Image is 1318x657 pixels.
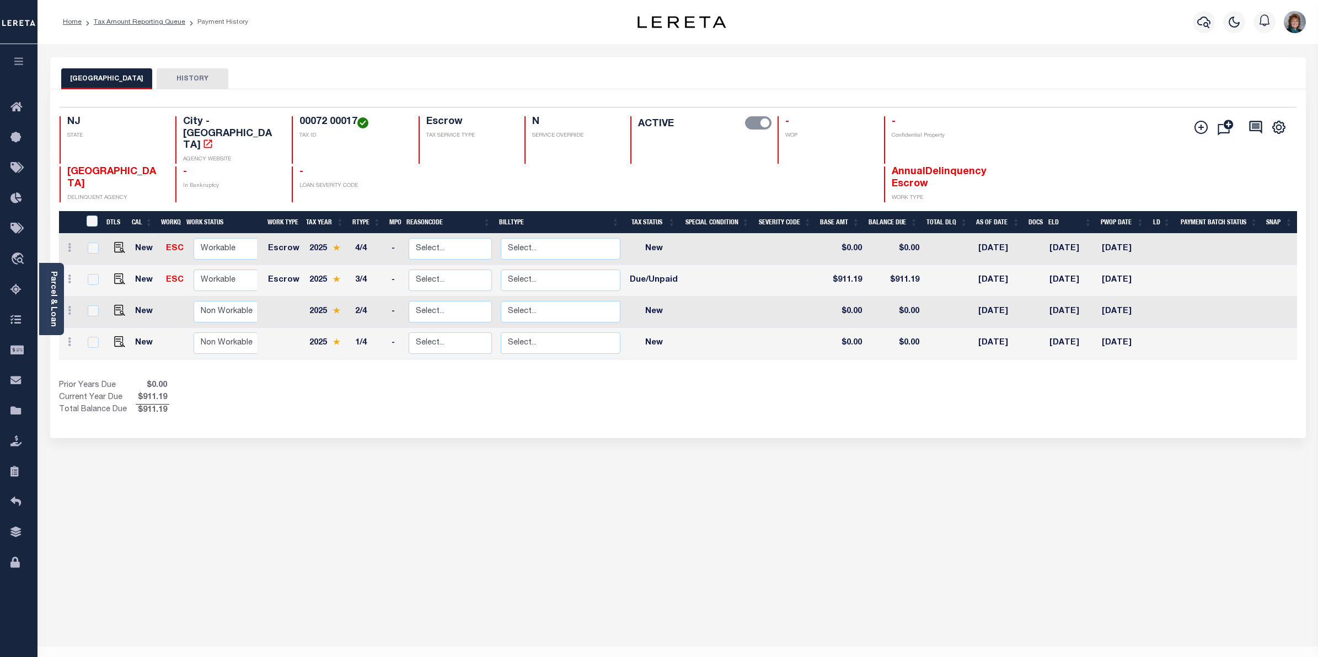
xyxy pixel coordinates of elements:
[426,116,511,128] h4: Escrow
[387,234,404,265] td: -
[1045,328,1097,359] td: [DATE]
[136,405,169,417] span: $911.19
[892,132,987,140] p: Confidential Property
[333,307,340,314] img: Star.svg
[131,297,161,328] td: New
[625,328,683,359] td: New
[333,338,340,346] img: Star.svg
[974,265,1026,297] td: [DATE]
[1148,211,1175,234] th: LD: activate to sort column ascending
[305,265,351,297] td: 2025
[402,211,495,234] th: ReasonCode: activate to sort column ascending
[972,211,1024,234] th: As of Date: activate to sort column ascending
[131,265,161,297] td: New
[351,297,388,328] td: 2/4
[624,211,680,234] th: Tax Status: activate to sort column ascending
[131,234,161,265] td: New
[183,155,278,164] p: AGENCY WEBSITE
[892,194,987,202] p: WORK TYPE
[1045,265,1097,297] td: [DATE]
[1097,265,1149,297] td: [DATE]
[387,328,404,359] td: -
[625,297,683,328] td: New
[532,116,617,128] h4: N
[80,211,103,234] th: &nbsp;
[299,132,405,140] p: TAX ID
[299,167,303,177] span: -
[680,211,754,234] th: Special Condition: activate to sort column ascending
[67,132,163,140] p: STATE
[351,328,388,359] td: 1/4
[299,116,405,128] h4: 00072 00017
[1045,297,1097,328] td: [DATE]
[351,265,388,297] td: 3/4
[818,328,866,359] td: $0.00
[1044,211,1096,234] th: ELD: activate to sort column ascending
[67,194,163,202] p: DELINQUENT AGENCY
[94,19,185,25] a: Tax Amount Reporting Queue
[59,211,80,234] th: &nbsp;&nbsp;&nbsp;&nbsp;&nbsp;&nbsp;&nbsp;&nbsp;&nbsp;&nbsp;
[136,392,169,404] span: $911.19
[351,234,388,265] td: 4/4
[183,182,278,190] p: In Bankruptcy
[67,116,163,128] h4: NJ
[305,234,351,265] td: 2025
[305,297,351,328] td: 2025
[387,297,404,328] td: -
[625,265,683,297] td: Due/Unpaid
[532,132,617,140] p: SERVICE OVERRIDE
[131,328,161,359] td: New
[63,19,82,25] a: Home
[166,276,184,284] a: ESC
[67,167,156,189] span: [GEOGRAPHIC_DATA]
[866,265,924,297] td: $911.19
[299,182,405,190] p: LOAN SEVERITY CODE
[637,16,726,28] img: logo-dark.svg
[10,252,28,267] i: travel_explore
[785,117,789,127] span: -
[818,234,866,265] td: $0.00
[302,211,348,234] th: Tax Year: activate to sort column ascending
[387,265,404,297] td: -
[922,211,972,234] th: Total DLQ: activate to sort column ascending
[1097,328,1149,359] td: [DATE]
[974,234,1026,265] td: [DATE]
[166,245,184,252] a: ESC
[182,211,257,234] th: Work Status
[157,211,182,234] th: WorkQ
[1024,211,1044,234] th: Docs
[49,271,57,327] a: Parcel & Loan
[892,167,987,189] span: AnnualDelinquency Escrow
[59,392,136,404] td: Current Year Due
[59,404,136,416] td: Total Balance Due
[818,265,866,297] td: $911.19
[61,68,152,89] button: [GEOGRAPHIC_DATA]
[183,167,187,177] span: -
[264,234,305,265] td: Escrow
[866,297,924,328] td: $0.00
[974,328,1026,359] td: [DATE]
[866,328,924,359] td: $0.00
[866,234,924,265] td: $0.00
[816,211,864,234] th: Base Amt: activate to sort column ascending
[818,297,866,328] td: $0.00
[333,276,340,283] img: Star.svg
[495,211,624,234] th: BillType: activate to sort column ascending
[1097,297,1149,328] td: [DATE]
[1045,234,1097,265] td: [DATE]
[263,211,302,234] th: Work Type
[864,211,922,234] th: Balance Due: activate to sort column ascending
[333,244,340,251] img: Star.svg
[1262,211,1296,234] th: SNAP: activate to sort column ascending
[185,17,248,27] li: Payment History
[348,211,385,234] th: RType: activate to sort column ascending
[638,116,674,132] label: ACTIVE
[385,211,402,234] th: MPO
[1097,234,1149,265] td: [DATE]
[892,117,896,127] span: -
[157,68,228,89] button: HISTORY
[127,211,157,234] th: CAL: activate to sort column ascending
[102,211,127,234] th: DTLS
[625,234,683,265] td: New
[136,380,169,392] span: $0.00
